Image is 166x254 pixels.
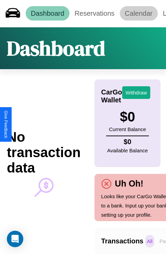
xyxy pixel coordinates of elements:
[107,138,148,146] h4: $ 0
[145,235,154,247] p: All
[109,125,146,134] p: Current Balance
[112,179,147,189] h4: Uh Oh!
[7,129,81,176] h2: No transaction data
[7,34,105,62] h1: Dashboard
[122,86,151,99] button: Withdraw
[109,109,146,125] h3: $ 0
[69,6,120,21] a: Reservations
[3,111,8,138] div: Give Feedback
[101,88,122,104] h4: CarGo Wallet
[7,231,23,247] div: Open Intercom Messenger
[26,6,69,21] a: Dashboard
[101,237,143,245] h4: Transactions
[107,146,148,155] p: Available Balance
[120,6,158,21] a: Calendar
